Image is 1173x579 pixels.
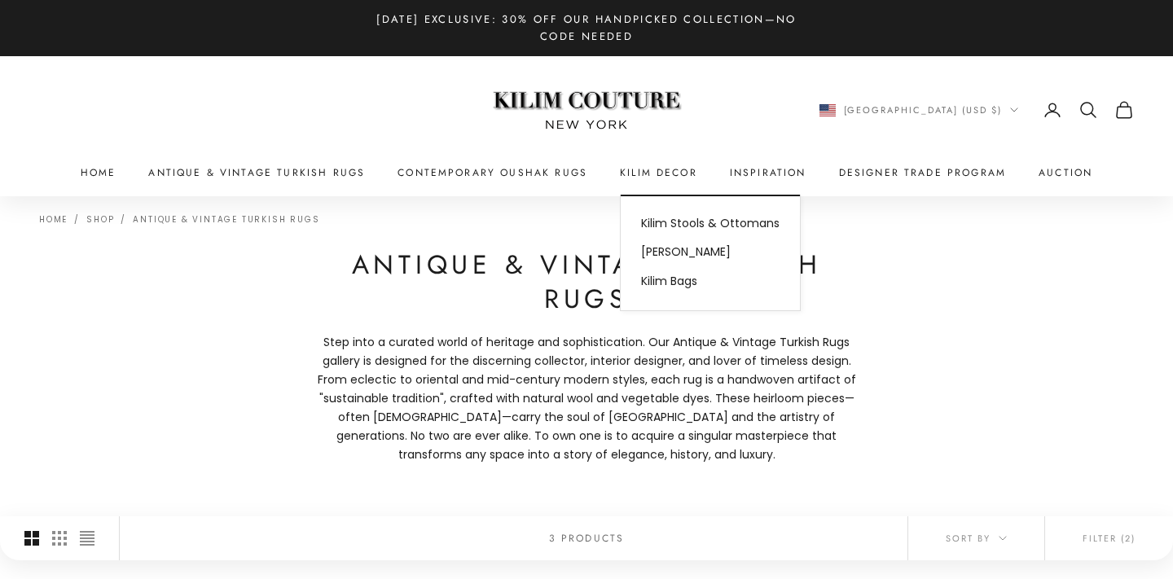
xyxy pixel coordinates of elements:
nav: Primary navigation [39,164,1134,181]
summary: Kilim Decor [620,164,697,181]
span: [GEOGRAPHIC_DATA] (USD $) [844,103,1003,117]
a: [PERSON_NAME] [621,238,800,266]
a: Antique & Vintage Turkish Rugs [148,164,365,181]
a: Shop [86,213,114,226]
a: Antique & Vintage Turkish Rugs [133,213,319,226]
a: Inspiration [730,164,806,181]
p: 3 products [549,530,625,546]
a: Kilim Stools & Ottomans [621,209,800,238]
nav: Breadcrumb [39,213,319,224]
p: Step into a curated world of heritage and sophistication. Our Antique & Vintage Turkish Rugs gall... [310,333,863,465]
nav: Secondary navigation [819,100,1135,120]
a: Home [39,213,68,226]
a: Kilim Bags [621,267,800,296]
h1: Antique & Vintage Turkish Rugs [310,248,863,316]
a: Designer Trade Program [839,164,1007,181]
img: United States [819,104,836,116]
button: Switch to larger product images [24,516,39,560]
p: [DATE] Exclusive: 30% Off Our Handpicked Collection—No Code Needed [358,11,815,46]
span: Sort by [946,531,1007,546]
a: Contemporary Oushak Rugs [398,164,587,181]
button: Switch to smaller product images [52,516,67,560]
button: Filter (2) [1045,516,1173,560]
a: Auction [1039,164,1092,181]
button: Switch to compact product images [80,516,94,560]
img: Logo of Kilim Couture New York [485,72,688,149]
button: Sort by [908,516,1044,560]
a: Home [81,164,116,181]
button: Change country or currency [819,103,1019,117]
